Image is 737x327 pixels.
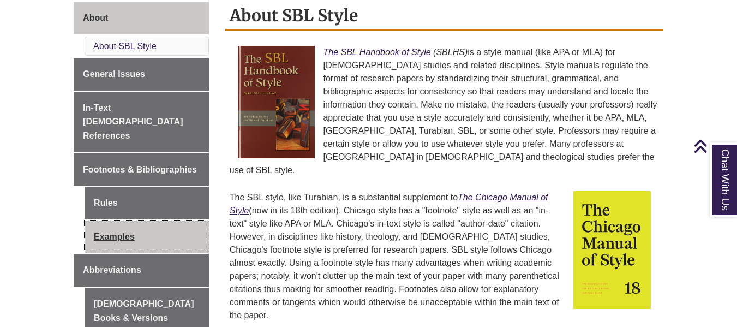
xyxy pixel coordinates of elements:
a: In-Text [DEMOGRAPHIC_DATA] References [74,92,209,152]
a: The Chicago Manual of Style [230,193,548,215]
span: About [83,13,108,22]
span: Footnotes & Bibliographies [83,165,197,174]
a: Footnotes & Bibliographies [74,153,209,186]
a: Back to Top [693,139,734,153]
span: Abbreviations [83,265,141,275]
em: (SBLHS) [433,47,468,57]
a: Rules [85,187,209,219]
a: Abbreviations [74,254,209,287]
span: In-Text [DEMOGRAPHIC_DATA] References [83,103,183,140]
span: General Issues [83,69,145,79]
h2: About SBL Style [225,2,663,31]
a: General Issues [74,58,209,91]
p: The SBL style, like Turabian, is a substantial supplement to (now in its 18th edition). Chicago s... [230,187,659,326]
a: About [74,2,209,34]
p: is a style manual (like APA or MLA) for [DEMOGRAPHIC_DATA] studies and related disciplines. Style... [230,41,659,181]
a: The SBL Handbook of Style [323,47,430,57]
a: About SBL Style [93,41,157,51]
a: Examples [85,221,209,253]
